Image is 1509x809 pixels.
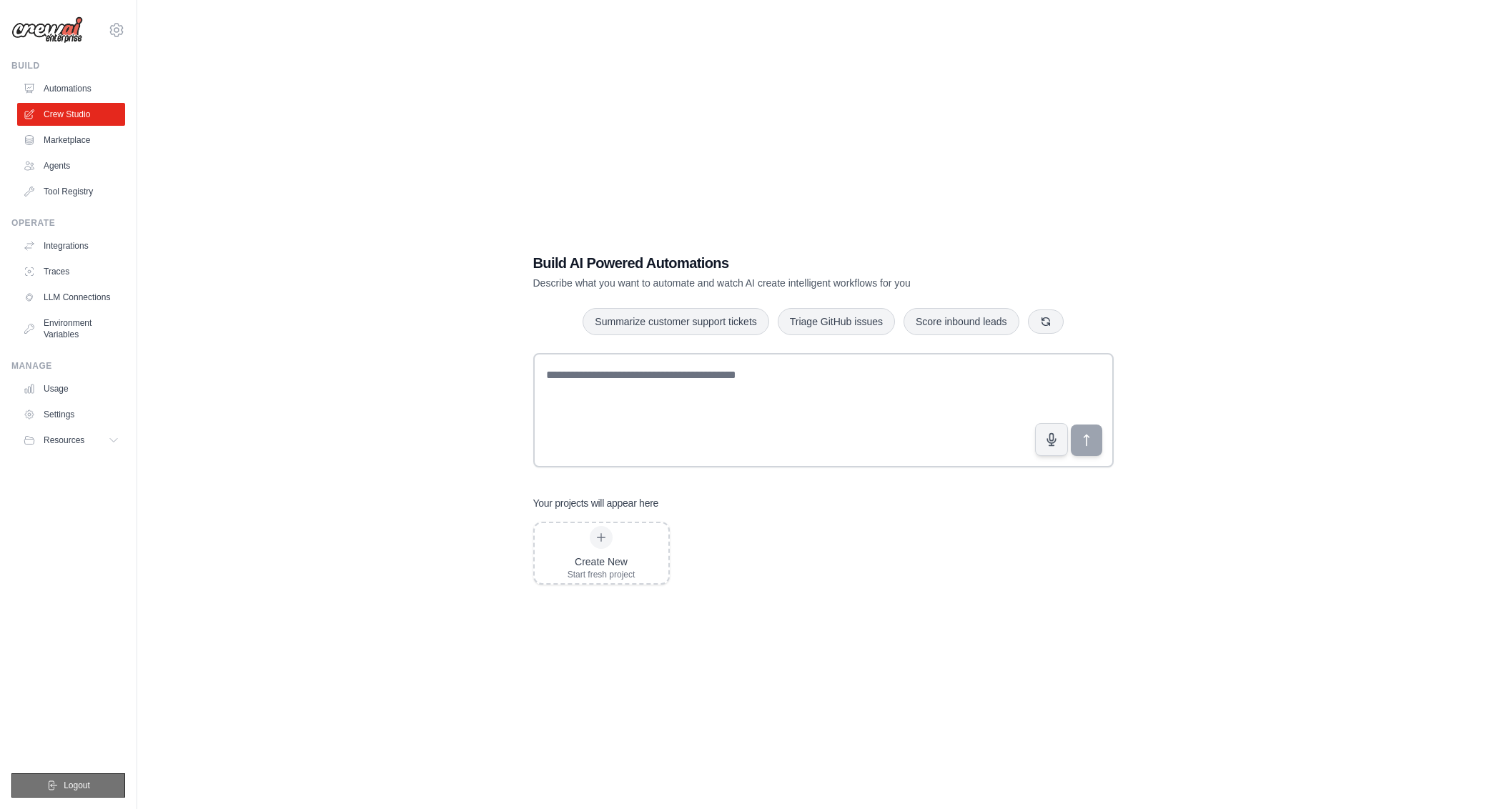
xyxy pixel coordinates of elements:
a: Integrations [17,234,125,257]
button: Logout [11,773,125,798]
a: Traces [17,260,125,283]
h3: Your projects will appear here [533,496,659,510]
a: Settings [17,403,125,426]
div: Manage [11,360,125,372]
button: Resources [17,429,125,452]
a: Marketplace [17,129,125,152]
iframe: Chat Widget [1438,740,1509,809]
button: Score inbound leads [904,308,1019,335]
a: LLM Connections [17,286,125,309]
a: Environment Variables [17,312,125,346]
h1: Build AI Powered Automations [533,253,1014,273]
button: Summarize customer support tickets [583,308,768,335]
button: Get new suggestions [1028,309,1064,334]
span: Resources [44,435,84,446]
a: Tool Registry [17,180,125,203]
a: Usage [17,377,125,400]
a: Crew Studio [17,103,125,126]
span: Logout [64,780,90,791]
button: Click to speak your automation idea [1035,423,1068,456]
p: Describe what you want to automate and watch AI create intelligent workflows for you [533,276,1014,290]
div: Start fresh project [568,569,635,580]
img: Logo [11,16,83,44]
a: Agents [17,154,125,177]
a: Automations [17,77,125,100]
div: Create New [568,555,635,569]
button: Triage GitHub issues [778,308,895,335]
div: Build [11,60,125,71]
div: Operate [11,217,125,229]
